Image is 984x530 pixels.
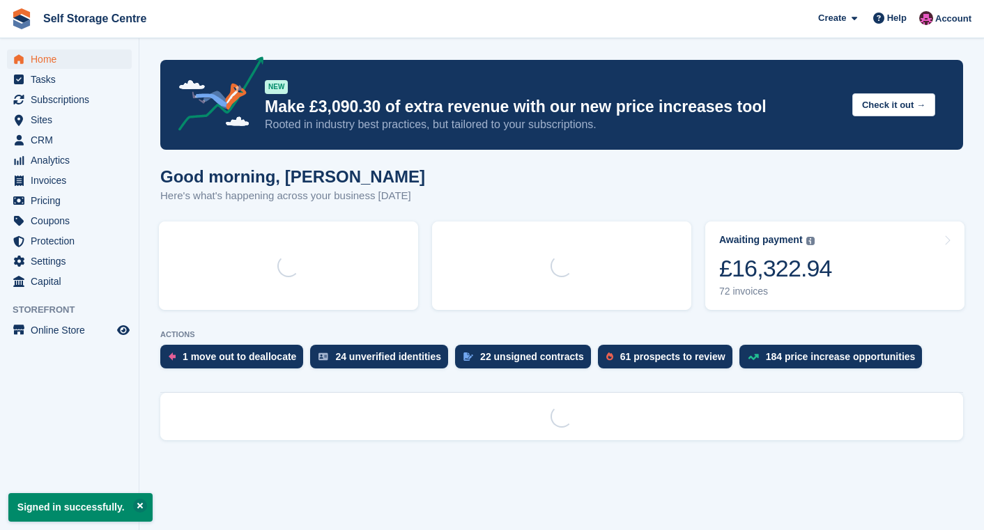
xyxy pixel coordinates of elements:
span: Storefront [13,303,139,317]
img: contract_signature_icon-13c848040528278c33f63329250d36e43548de30e8caae1d1a13099fd9432cc5.svg [463,352,473,361]
div: NEW [265,80,288,94]
span: Subscriptions [31,90,114,109]
a: menu [7,251,132,271]
a: 1 move out to deallocate [160,345,310,375]
p: Signed in successfully. [8,493,153,522]
div: £16,322.94 [719,254,832,283]
a: menu [7,49,132,69]
a: menu [7,171,132,190]
a: menu [7,320,132,340]
div: Awaiting payment [719,234,803,246]
a: 24 unverified identities [310,345,455,375]
h1: Good morning, [PERSON_NAME] [160,167,425,186]
img: Ben Scott [919,11,933,25]
div: 22 unsigned contracts [480,351,584,362]
span: Invoices [31,171,114,190]
a: Self Storage Centre [38,7,152,30]
img: verify_identity-adf6edd0f0f0b5bbfe63781bf79b02c33cf7c696d77639b501bdc392416b5a36.svg [318,352,328,361]
a: 22 unsigned contracts [455,345,598,375]
a: menu [7,90,132,109]
a: menu [7,191,132,210]
span: Settings [31,251,114,271]
div: 184 price increase opportunities [766,351,916,362]
span: Tasks [31,70,114,89]
span: CRM [31,130,114,150]
a: Awaiting payment £16,322.94 72 invoices [705,221,964,310]
a: menu [7,231,132,251]
p: ACTIONS [160,330,963,339]
div: 72 invoices [719,286,832,297]
a: Preview store [115,322,132,338]
img: prospect-51fa495bee0391a8d652442698ab0144808aea92771e9ea1ae160a38d050c398.svg [606,352,613,361]
span: Analytics [31,150,114,170]
span: Account [935,12,971,26]
span: Home [31,49,114,69]
a: menu [7,150,132,170]
p: Rooted in industry best practices, but tailored to your subscriptions. [265,117,841,132]
img: price-adjustments-announcement-icon-8257ccfd72463d97f412b2fc003d46551f7dbcb40ab6d574587a9cd5c0d94... [167,56,264,136]
div: 1 move out to deallocate [183,351,296,362]
img: price_increase_opportunities-93ffe204e8149a01c8c9dc8f82e8f89637d9d84a8eef4429ea346261dce0b2c0.svg [748,354,759,360]
span: Sites [31,110,114,130]
img: icon-info-grey-7440780725fd019a000dd9b08b2336e03edf1995a4989e88bcd33f0948082b44.svg [806,237,815,245]
img: move_outs_to_deallocate_icon-f764333ba52eb49d3ac5e1228854f67142a1ed5810a6f6cc68b1a99e826820c5.svg [169,352,176,361]
a: menu [7,211,132,231]
div: 61 prospects to review [620,351,725,362]
a: 184 price increase opportunities [739,345,930,375]
button: Check it out → [852,93,935,116]
a: menu [7,110,132,130]
img: stora-icon-8386f47178a22dfd0bd8f6a31ec36ba5ce8667c1dd55bd0f319d3a0aa187defe.svg [11,8,32,29]
span: Online Store [31,320,114,340]
span: Help [887,11,907,25]
span: Pricing [31,191,114,210]
a: 61 prospects to review [598,345,739,375]
a: menu [7,272,132,291]
span: Capital [31,272,114,291]
a: menu [7,130,132,150]
p: Here's what's happening across your business [DATE] [160,188,425,204]
span: Coupons [31,211,114,231]
a: menu [7,70,132,89]
span: Create [818,11,846,25]
p: Make £3,090.30 of extra revenue with our new price increases tool [265,97,841,117]
div: 24 unverified identities [335,351,441,362]
span: Protection [31,231,114,251]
